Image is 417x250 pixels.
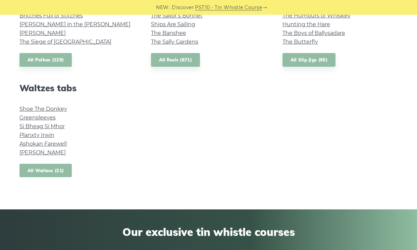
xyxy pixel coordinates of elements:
a: Greensleeves [19,114,56,121]
a: The Butterfly [282,39,318,45]
a: Planxty Irwin [19,132,54,138]
a: All Polkas (129) [19,53,72,67]
a: All Slip Jigs (95) [282,53,335,67]
a: The Banshee [151,30,186,36]
a: All Waltzes (21) [19,164,72,178]
a: The Boys of Ballysadare [282,30,345,36]
a: Si­ Bheag Si­ Mhor [19,123,65,130]
a: [PERSON_NAME] [19,30,66,36]
span: Our exclusive tin whistle courses [19,226,398,238]
a: PST10 - Tin Whistle Course [195,4,262,11]
a: [PERSON_NAME] [19,149,66,156]
a: Hunting the Hare [282,21,330,28]
a: Ships Are Sailing [151,21,195,28]
a: The Siege of [GEOGRAPHIC_DATA] [19,39,111,45]
span: Discover [172,4,194,11]
span: NEW: [156,4,170,11]
a: [PERSON_NAME] in the [PERSON_NAME] [19,21,131,28]
a: The Sailor’s Bonnet [151,12,203,19]
a: The Humours of Whiskey [282,12,351,19]
a: The Sally Gardens [151,39,198,45]
a: All Reels (871) [151,53,200,67]
a: Britches Full of Stitches [19,12,83,19]
a: Shoe The Donkey [19,106,67,112]
a: Ashokan Farewell [19,141,67,147]
h2: Waltzes tabs [19,83,135,93]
